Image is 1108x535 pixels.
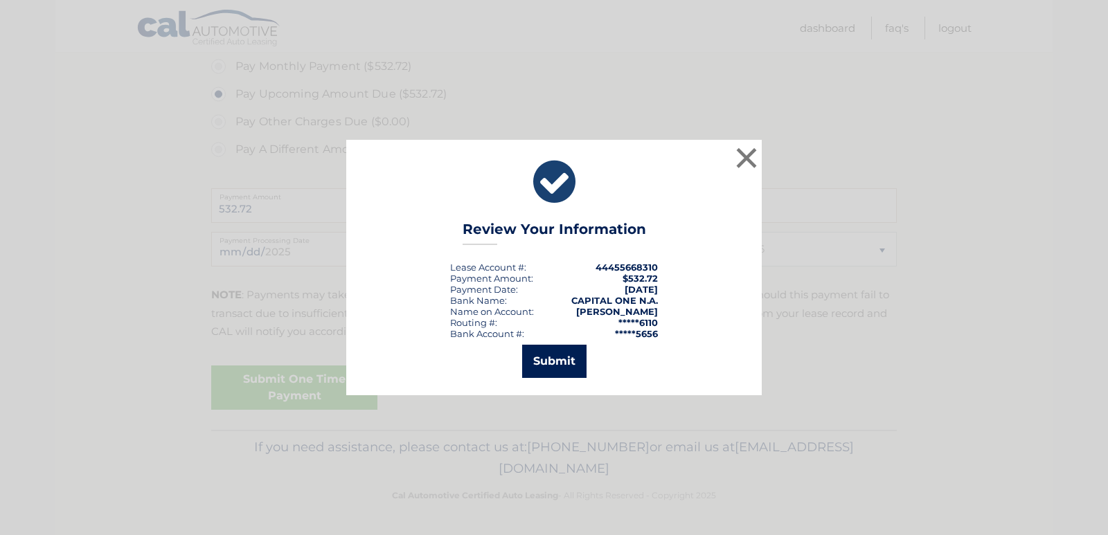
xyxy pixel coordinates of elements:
[623,273,658,284] span: $532.72
[450,328,524,339] div: Bank Account #:
[522,345,587,378] button: Submit
[596,262,658,273] strong: 44455668310
[576,306,658,317] strong: [PERSON_NAME]
[450,306,534,317] div: Name on Account:
[625,284,658,295] span: [DATE]
[450,317,497,328] div: Routing #:
[450,273,533,284] div: Payment Amount:
[450,295,507,306] div: Bank Name:
[571,295,658,306] strong: CAPITAL ONE N.A.
[450,262,526,273] div: Lease Account #:
[450,284,518,295] div: :
[450,284,516,295] span: Payment Date
[463,221,646,245] h3: Review Your Information
[733,144,760,172] button: ×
